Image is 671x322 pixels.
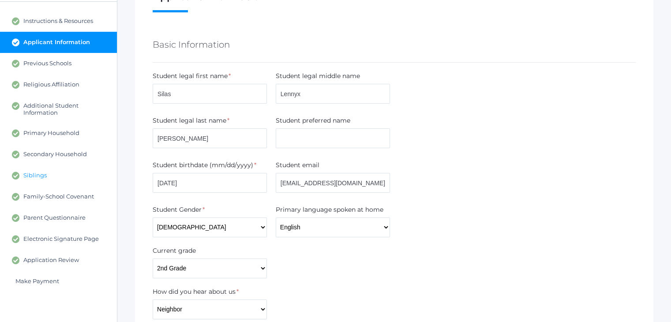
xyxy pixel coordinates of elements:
span: Religious Affiliation [23,81,79,89]
label: Current grade [153,246,196,255]
label: Student legal first name [153,71,228,81]
label: Student preferred name [276,116,350,125]
span: Instructions & Resources [23,17,93,25]
span: Primary Household [23,129,79,137]
label: Student email [276,161,319,170]
label: Student legal middle name [276,71,360,81]
label: How did you hear about us [153,287,236,296]
span: Additional Student Information [23,102,108,116]
span: Application Review [23,256,79,264]
input: mm/dd/yyyy [153,173,267,193]
h5: Basic Information [153,37,230,52]
span: Applicant Information [23,38,90,46]
span: Make Payment [15,277,59,285]
span: Parent Questionnaire [23,214,86,222]
span: Electronic Signature Page [23,235,99,243]
span: Previous Schools [23,60,71,67]
label: Student Gender [153,205,202,214]
label: Student birthdate (mm/dd/yyyy) [153,161,253,170]
span: Secondary Household [23,150,87,158]
label: Student legal last name [153,116,226,125]
label: Primary language spoken at home [276,205,383,214]
span: Siblings [23,172,47,180]
span: Family-School Covenant [23,193,94,201]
